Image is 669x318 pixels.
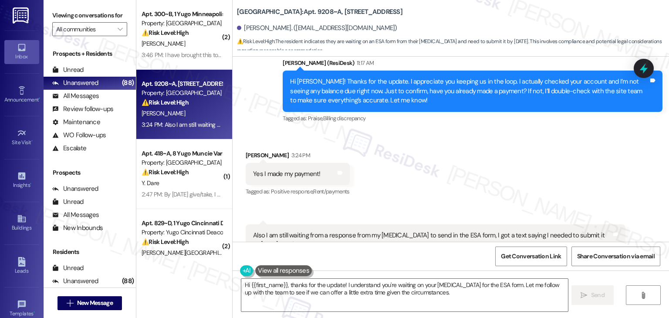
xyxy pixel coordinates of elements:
strong: ⚠️ Risk Level: High [142,238,189,246]
button: New Message [57,296,122,310]
span: [PERSON_NAME] [142,40,185,47]
strong: ⚠️ Risk Level: High [237,38,274,45]
button: Share Conversation via email [571,247,660,266]
div: Unread [52,197,84,206]
div: Hi [PERSON_NAME]! Thanks for the update. I appreciate you keeping us in the loop. I actually chec... [290,77,649,105]
span: New Message [77,298,113,308]
span: Y. Dare [142,179,159,187]
div: 3:24 PM [289,151,310,160]
div: Maintenance [52,118,100,127]
a: Site Visit • [4,126,39,149]
div: (88) [120,274,136,288]
div: WO Follow-ups [52,131,106,140]
input: All communities [56,22,113,36]
a: Buildings [4,211,39,235]
span: [PERSON_NAME] [142,109,185,117]
div: All Messages [52,91,99,101]
div: Review follow-ups [52,105,113,114]
textarea: Hi {{first_name}}, thanks for the update! I understand you're waiting on your [MEDICAL_DATA] for ... [241,279,568,311]
span: • [31,138,33,144]
div: Unread [52,264,84,273]
div: 3:46 PM: I have brought this to property staff's attention already, but please make sure action i... [142,51,622,59]
div: Apt. 300~B, 1 Yugo Minneapolis Edge [142,10,222,19]
div: Unanswered [52,78,98,88]
i:  [640,292,646,299]
span: : The resident indicates they are waiting on an ESA form from their [MEDICAL_DATA] and need to su... [237,37,669,56]
span: • [30,181,31,187]
div: [PERSON_NAME] [246,151,350,163]
div: Prospects + Residents [44,49,136,58]
a: Leads [4,254,39,278]
button: Send [571,285,614,305]
div: New Inbounds [52,223,103,233]
div: [PERSON_NAME] (ResiDesk) [283,58,662,71]
div: Apt. 9208~A, [STREET_ADDRESS] [142,79,222,88]
div: Tagged as: [283,112,662,125]
div: 3:24 PM: Also I am still waiting from a response from my [MEDICAL_DATA] to send in the ESA form, ... [142,121,609,129]
strong: ⚠️ Risk Level: High [142,29,189,37]
div: Apt. 829~D, 1 Yugo Cincinnati Deacon [142,219,222,228]
div: Unanswered [52,184,98,193]
i:  [118,26,122,33]
span: Share Conversation via email [577,252,655,261]
strong: ⚠️ Risk Level: High [142,98,189,106]
b: [GEOGRAPHIC_DATA]: Apt. 9208~A, [STREET_ADDRESS] [237,7,402,17]
strong: ⚠️ Risk Level: High [142,168,189,176]
span: • [39,95,40,101]
div: 11:17 AM [355,58,374,68]
div: Escalate [52,144,86,153]
div: Yes I made my payment! [253,169,321,179]
a: Insights • [4,169,39,192]
span: [PERSON_NAME][GEOGRAPHIC_DATA] [142,249,240,257]
div: Property: Yugo Cincinnati Deacon [142,228,222,237]
div: Tagged as: [246,185,350,198]
span: Rent/payments [313,188,350,195]
button: Get Conversation Link [495,247,567,266]
div: Also I am still waiting from a response from my [MEDICAL_DATA] to send in the ESA form, I got a t... [253,231,612,250]
div: Apt. 418~A, 8 Yugo Muncie Varsity House [142,149,222,158]
div: Residents [44,247,136,257]
div: [PERSON_NAME]. ([EMAIL_ADDRESS][DOMAIN_NAME]) [237,24,397,33]
i:  [67,300,73,307]
a: Inbox [4,40,39,64]
div: All Messages [52,210,99,220]
label: Viewing conversations for [52,9,127,22]
div: Prospects [44,168,136,177]
div: (88) [120,76,136,90]
span: Praise , [308,115,323,122]
span: Get Conversation Link [501,252,561,261]
span: • [34,309,35,315]
div: Property: [GEOGRAPHIC_DATA] [142,158,222,167]
span: Send [591,291,605,300]
i:  [581,292,587,299]
div: Unanswered [52,277,98,286]
img: ResiDesk Logo [13,7,30,24]
span: Billing discrepancy [323,115,366,122]
div: Unread [52,65,84,74]
div: Property: [GEOGRAPHIC_DATA] [142,19,222,28]
div: Property: [GEOGRAPHIC_DATA] [142,88,222,98]
span: Positive response , [271,188,313,195]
